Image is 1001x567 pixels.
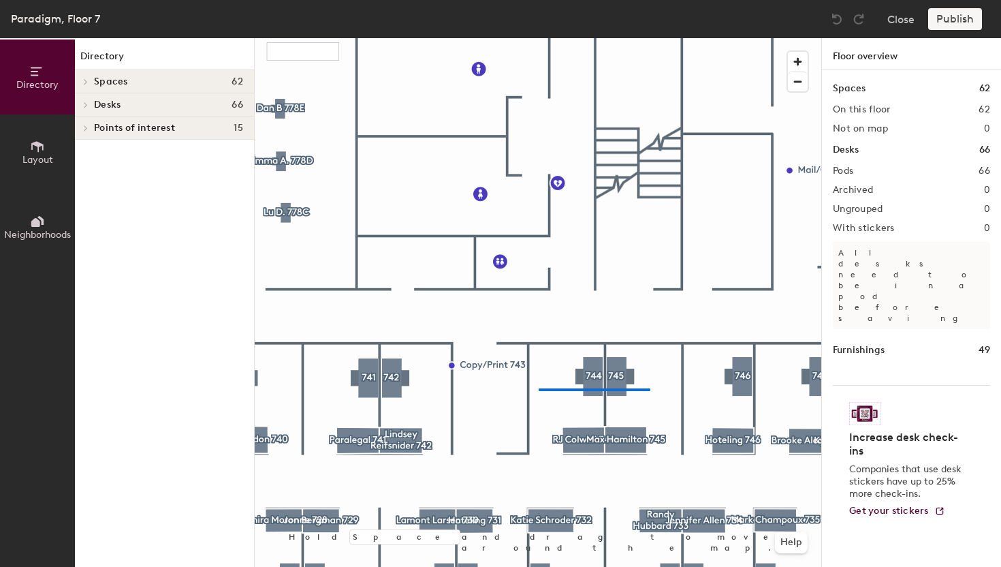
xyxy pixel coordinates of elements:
[833,223,895,234] h2: With stickers
[830,12,844,26] img: Undo
[984,204,990,215] h2: 0
[94,99,121,110] span: Desks
[979,81,990,96] h1: 62
[852,12,865,26] img: Redo
[234,123,243,134] span: 15
[833,204,883,215] h2: Ungrouped
[984,185,990,196] h2: 0
[4,229,71,241] span: Neighborhoods
[849,506,945,517] a: Get your stickers
[833,142,859,157] h1: Desks
[979,343,990,358] h1: 49
[833,81,865,96] h1: Spaces
[94,123,175,134] span: Points of interest
[979,104,990,115] h2: 62
[849,402,880,425] img: Sticker logo
[833,343,885,358] h1: Furnishings
[22,154,53,166] span: Layout
[75,49,254,70] h1: Directory
[887,8,915,30] button: Close
[979,142,990,157] h1: 66
[833,166,853,177] h2: Pods
[232,76,243,87] span: 62
[833,185,873,196] h2: Archived
[16,79,59,91] span: Directory
[94,76,128,87] span: Spaces
[822,38,1001,70] h1: Floor overview
[775,532,808,553] button: Help
[849,463,966,500] p: Companies that use desk stickers have up to 25% more check-ins.
[849,505,929,517] span: Get your stickers
[232,99,243,110] span: 66
[984,223,990,234] h2: 0
[11,10,100,27] div: Paradigm, Floor 7
[833,242,990,329] p: All desks need to be in a pod before saving
[833,123,888,134] h2: Not on map
[833,104,891,115] h2: On this floor
[849,431,966,458] h4: Increase desk check-ins
[984,123,990,134] h2: 0
[979,166,990,177] h2: 66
